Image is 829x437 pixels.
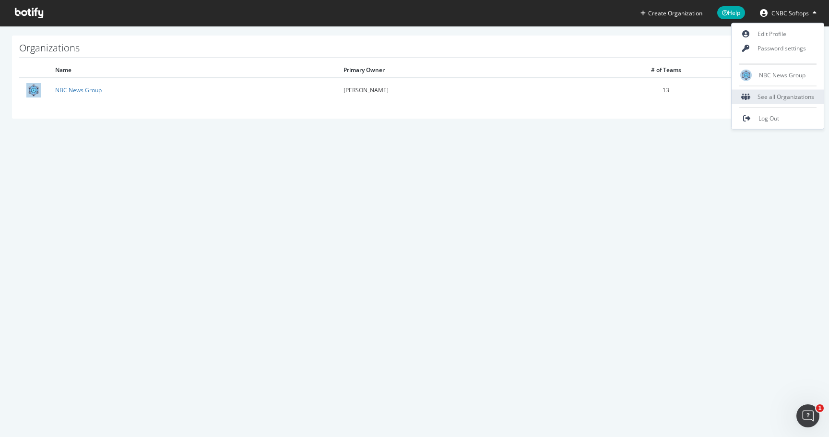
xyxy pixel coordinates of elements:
[752,5,824,21] button: CNBC Softops
[758,114,779,122] span: Log Out
[816,404,824,412] span: 1
[732,111,824,126] a: Log Out
[796,404,819,427] iframe: Intercom live chat
[640,9,703,18] button: Create Organization
[336,78,618,102] td: [PERSON_NAME]
[48,62,336,78] th: Name
[740,70,752,81] img: NBC News Group
[714,78,810,102] td: 70
[714,62,810,78] th: # of Projects
[759,71,805,79] span: NBC News Group
[19,43,810,58] h1: Organizations
[717,6,745,19] span: Help
[732,27,824,41] a: Edit Profile
[55,86,102,94] a: NBC News Group
[732,90,824,104] div: See all Organizations
[618,78,714,102] td: 13
[618,62,714,78] th: # of Teams
[771,9,809,17] span: CNBC Softops
[336,62,618,78] th: Primary Owner
[732,41,824,56] a: Password settings
[26,83,41,97] img: NBC News Group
